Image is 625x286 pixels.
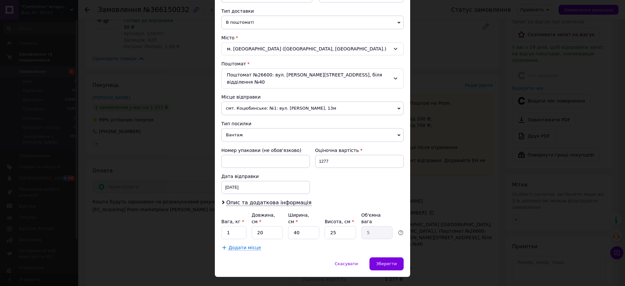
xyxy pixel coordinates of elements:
span: Зберегти [376,261,397,266]
span: Скасувати [335,261,358,266]
div: Номер упаковки (не обов'язково) [221,147,310,154]
label: Висота, см [325,219,354,224]
label: Ширина, см [288,212,309,224]
span: Вантаж [221,128,404,142]
span: смт. Коцюбинське: №1: вул. [PERSON_NAME], 13м [221,102,404,115]
div: Об'ємна вага [361,212,393,225]
div: Поштомат №26600: вул. [PERSON_NAME][STREET_ADDRESS], біля відділення №40 [221,68,404,89]
label: Довжина, см [252,212,275,224]
label: Вага, кг [221,219,244,224]
div: м. [GEOGRAPHIC_DATA] ([GEOGRAPHIC_DATA], [GEOGRAPHIC_DATA].) [221,42,404,55]
div: Дата відправки [221,173,310,180]
div: Місто [221,34,404,41]
span: Тип посилки [221,121,251,126]
span: В поштоматі [221,16,404,29]
span: Додати місце [229,245,261,251]
div: Поштомат [221,61,404,67]
span: Тип доставки [221,8,254,14]
span: Опис та додаткова інформація [226,199,312,206]
div: Оціночна вартість [315,147,404,154]
span: Місце відправки [221,94,261,100]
